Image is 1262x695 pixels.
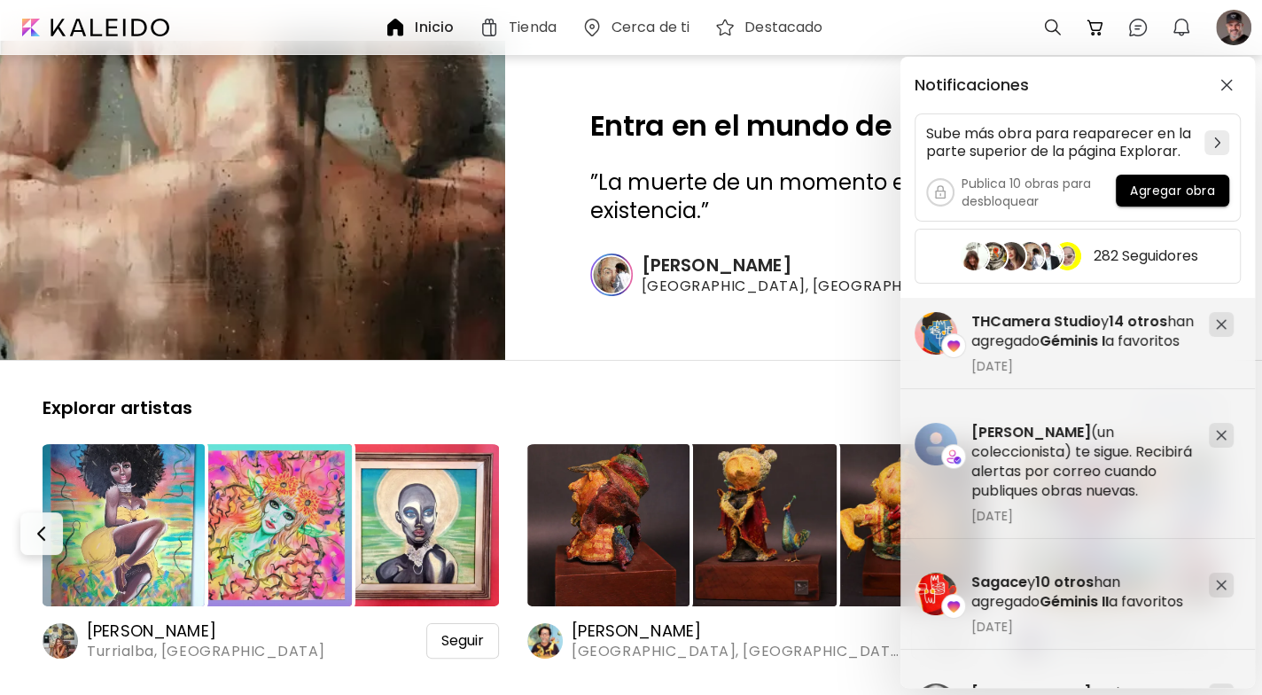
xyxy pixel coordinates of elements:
span: Géminis II [1040,591,1109,612]
button: closeButton [1212,71,1241,99]
span: [DATE] [971,508,1195,524]
h5: y han agregado a favoritos [971,573,1195,612]
span: otros [1054,572,1094,592]
span: Géminis I [1040,331,1105,351]
h5: 282 Seguidores [1094,247,1198,265]
span: 10 [1035,572,1050,592]
span: [PERSON_NAME] [971,422,1091,442]
h5: Sube más obra para reaparecer en la parte superior de la página Explorar. [926,125,1197,160]
span: [DATE] [971,358,1195,374]
span: THCamera Studio [971,311,1101,332]
h5: (un coleccionista) te sigue. Recibirá alertas por correo cuando publiques obras nuevas. [971,423,1195,501]
h5: y han agregado a favoritos [971,312,1195,351]
img: closeButton [1220,79,1233,91]
span: Sagace [971,572,1027,592]
img: chevron [1214,137,1220,148]
button: Agregar obra [1116,175,1229,207]
span: Agregar obra [1130,182,1215,200]
span: 14 [1109,311,1124,332]
span: otros [1127,311,1167,332]
h5: Publica 10 obras para desbloquear [962,175,1116,210]
h5: Notificaciones [915,76,1029,94]
span: [DATE] [971,619,1195,635]
a: Agregar obra [1116,175,1229,210]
